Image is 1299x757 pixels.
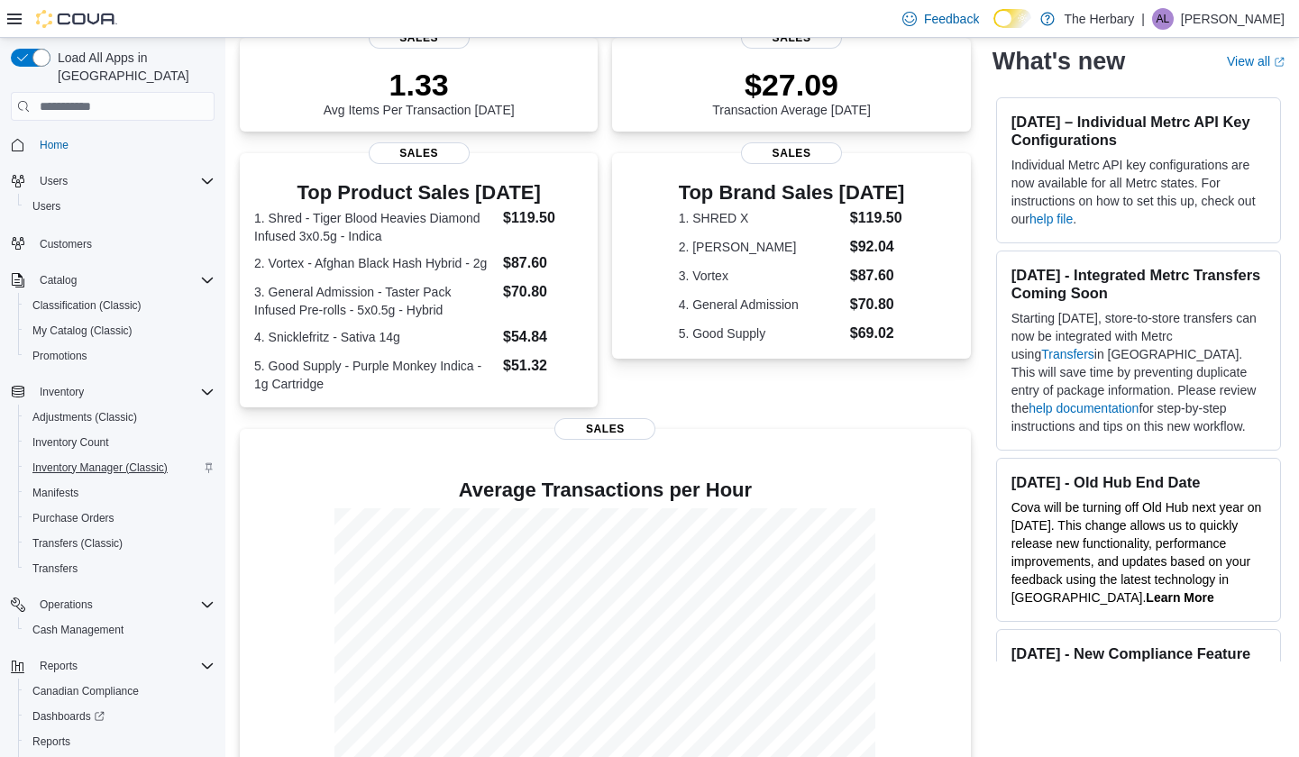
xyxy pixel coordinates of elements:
[1011,266,1266,302] h3: [DATE] - Integrated Metrc Transfers Coming Soon
[32,381,215,403] span: Inventory
[32,232,215,254] span: Customers
[679,182,905,204] h3: Top Brand Sales [DATE]
[25,619,131,641] a: Cash Management
[25,706,112,727] a: Dashboards
[32,170,215,192] span: Users
[18,293,222,318] button: Classification (Classic)
[4,268,222,293] button: Catalog
[254,182,583,204] h3: Top Product Sales [DATE]
[712,67,871,103] p: $27.09
[679,238,843,256] dt: 2. [PERSON_NAME]
[18,480,222,506] button: Manifests
[40,659,78,673] span: Reports
[254,357,496,393] dt: 5. Good Supply - Purple Monkey Indica - 1g Cartridge
[18,430,222,455] button: Inventory Count
[1064,8,1134,30] p: The Herbary
[369,142,470,164] span: Sales
[32,561,78,576] span: Transfers
[25,406,215,428] span: Adjustments (Classic)
[4,169,222,194] button: Users
[25,731,78,752] a: Reports
[32,486,78,500] span: Manifests
[32,269,215,291] span: Catalog
[32,511,114,525] span: Purchase Orders
[18,343,222,369] button: Promotions
[1029,401,1139,415] a: help documentation
[25,345,95,367] a: Promotions
[850,265,905,287] dd: $87.60
[32,536,123,551] span: Transfers (Classic)
[50,49,215,85] span: Load All Apps in [GEOGRAPHIC_DATA]
[32,734,70,749] span: Reports
[850,294,905,315] dd: $70.80
[18,729,222,754] button: Reports
[679,296,843,314] dt: 4. General Admission
[25,680,215,702] span: Canadian Compliance
[503,252,583,274] dd: $87.60
[254,283,496,319] dt: 3. General Admission - Taster Pack Infused Pre-rolls - 5x0.5g - Hybrid
[679,209,843,227] dt: 1. SHRED X
[369,27,470,49] span: Sales
[18,531,222,556] button: Transfers (Classic)
[32,269,84,291] button: Catalog
[554,418,655,440] span: Sales
[40,597,93,612] span: Operations
[1157,8,1170,30] span: AL
[32,655,85,677] button: Reports
[18,455,222,480] button: Inventory Manager (Classic)
[1029,212,1073,226] a: help file
[25,295,215,316] span: Classification (Classic)
[1041,347,1094,361] a: Transfers
[18,617,222,643] button: Cash Management
[32,594,100,616] button: Operations
[32,170,75,192] button: Users
[1141,8,1145,30] p: |
[25,507,122,529] a: Purchase Orders
[1146,590,1213,605] a: Learn More
[4,592,222,617] button: Operations
[32,435,109,450] span: Inventory Count
[25,619,215,641] span: Cash Management
[18,679,222,704] button: Canadian Compliance
[4,230,222,256] button: Customers
[25,558,215,579] span: Transfers
[40,237,92,251] span: Customers
[40,385,84,399] span: Inventory
[850,207,905,229] dd: $119.50
[1011,156,1266,228] p: Individual Metrc API key configurations are now available for all Metrc states. For instructions ...
[254,328,496,346] dt: 4. Snicklefritz - Sativa 14g
[25,295,149,316] a: Classification (Classic)
[25,196,215,217] span: Users
[850,323,905,344] dd: $69.02
[993,28,994,29] span: Dark Mode
[503,207,583,229] dd: $119.50
[32,349,87,363] span: Promotions
[895,1,986,37] a: Feedback
[850,236,905,258] dd: $92.04
[4,379,222,405] button: Inventory
[25,533,215,554] span: Transfers (Classic)
[32,709,105,724] span: Dashboards
[254,254,496,272] dt: 2. Vortex - Afghan Black Hash Hybrid - 2g
[32,381,91,403] button: Inventory
[679,324,843,342] dt: 5. Good Supply
[25,457,175,479] a: Inventory Manager (Classic)
[18,318,222,343] button: My Catalog (Classic)
[712,67,871,117] div: Transaction Average [DATE]
[25,320,140,342] a: My Catalog (Classic)
[503,281,583,303] dd: $70.80
[25,706,215,727] span: Dashboards
[25,558,85,579] a: Transfers
[1011,113,1266,149] h3: [DATE] – Individual Metrc API Key Configurations
[25,482,86,504] a: Manifests
[503,355,583,377] dd: $51.32
[32,461,168,475] span: Inventory Manager (Classic)
[40,138,69,152] span: Home
[25,320,215,342] span: My Catalog (Classic)
[4,132,222,158] button: Home
[993,9,1031,28] input: Dark Mode
[25,507,215,529] span: Purchase Orders
[32,233,99,255] a: Customers
[25,482,215,504] span: Manifests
